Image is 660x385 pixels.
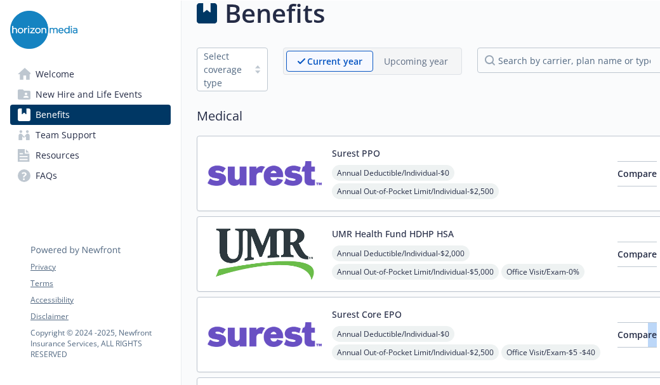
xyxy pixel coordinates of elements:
[332,183,499,199] span: Annual Out-of-Pocket Limit/Individual - $2,500
[332,245,470,261] span: Annual Deductible/Individual - $2,000
[332,227,454,240] button: UMR Health Fund HDHP HSA
[617,242,657,267] button: Compare
[36,145,79,166] span: Resources
[617,167,657,179] span: Compare
[208,227,322,281] img: UMR carrier logo
[10,145,171,166] a: Resources
[332,264,499,280] span: Annual Out-of-Pocket Limit/Individual - $5,000
[332,344,499,360] span: Annual Out-of-Pocket Limit/Individual - $2,500
[501,344,600,360] span: Office Visit/Exam - $5 -$40
[617,248,657,260] span: Compare
[332,308,402,321] button: Surest Core EPO
[10,166,171,186] a: FAQs
[36,105,70,125] span: Benefits
[10,64,171,84] a: Welcome
[30,278,170,289] a: Terms
[36,84,142,105] span: New Hire and Life Events
[30,327,170,360] p: Copyright © 2024 - 2025 , Newfront Insurance Services, ALL RIGHTS RESERVED
[10,105,171,125] a: Benefits
[30,311,170,322] a: Disclaimer
[36,125,96,145] span: Team Support
[10,84,171,105] a: New Hire and Life Events
[332,165,454,181] span: Annual Deductible/Individual - $0
[617,329,657,341] span: Compare
[10,125,171,145] a: Team Support
[30,261,170,273] a: Privacy
[501,264,584,280] span: Office Visit/Exam - 0%
[204,49,242,89] div: Select coverage type
[332,326,454,342] span: Annual Deductible/Individual - $0
[208,308,322,362] img: Surest carrier logo
[30,294,170,306] a: Accessibility
[208,147,322,200] img: Surest carrier logo
[36,166,57,186] span: FAQs
[332,147,380,160] button: Surest PPO
[307,55,362,68] p: Current year
[617,322,657,348] button: Compare
[617,161,657,186] button: Compare
[36,64,74,84] span: Welcome
[384,55,448,68] p: Upcoming year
